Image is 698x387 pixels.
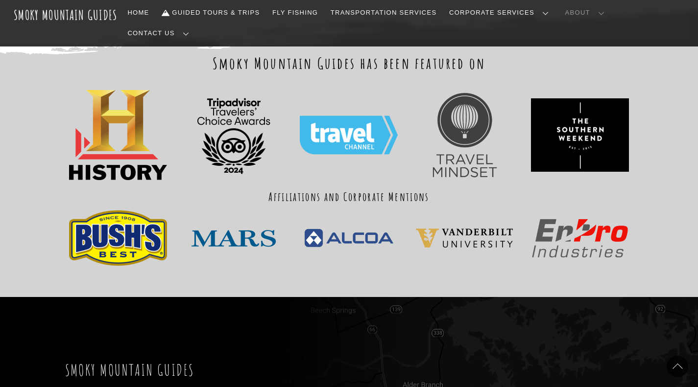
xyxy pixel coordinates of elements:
[69,210,167,266] img: bushs-best-logo
[14,7,118,23] a: Smoky Mountain Guides
[300,98,398,172] img: Travel_Channel
[561,2,612,23] a: About
[268,2,322,23] a: Fly Fishing
[531,218,629,258] img: Enpro_Industries_logo.svg
[300,225,398,251] img: PNGPIX-COM-Alcoa-Logo-PNG-Transparent
[65,361,194,380] a: Smoky Mountain Guides
[185,81,283,189] img: TC_transparent_BF Logo_L_2024_RGB
[185,228,283,248] img: Mars-Logo
[158,2,264,23] a: Guided Tours & Trips
[65,53,633,73] h2: Smoky Mountain Guides has been featured on
[327,2,440,23] a: Transportation Services
[65,189,633,205] h3: Affiliations and Corporate Mentions
[124,23,197,44] a: Contact Us
[124,2,153,23] a: Home
[415,86,513,184] img: Travel+Mindset
[445,2,556,23] a: Corporate Services
[69,90,167,180] img: PinClipart.com_free-job-clip-art_2123767
[531,98,629,172] img: ece09f7c36744c8fa1a1437cfc0e485a-hd
[415,228,513,248] img: 225d4cf12a6e9da6996dc3d47250e4de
